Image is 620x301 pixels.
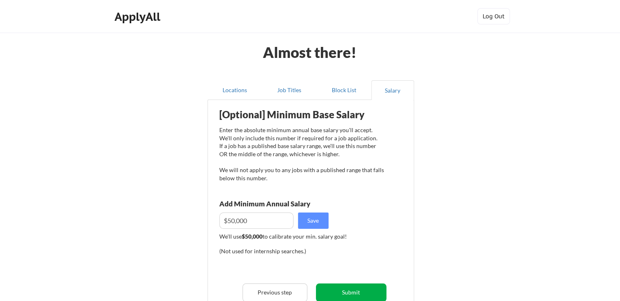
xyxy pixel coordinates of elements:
div: Enter the absolute minimum annual base salary you'll accept. We'll only include this number if re... [219,126,384,182]
div: (Not used for internship searches.) [219,247,330,255]
strong: $50,000 [242,233,263,240]
div: [Optional] Minimum Base Salary [219,110,384,120]
button: Locations [207,80,262,100]
button: Job Titles [262,80,317,100]
div: Almost there! [253,45,366,60]
input: E.g. $100,000 [219,212,293,229]
div: ApplyAll [115,10,163,24]
div: We'll use to calibrate your min. salary goal! [219,232,384,241]
button: Log Out [477,8,510,24]
button: Save [298,212,329,229]
button: Salary [371,80,414,100]
div: Add Minimum Annual Salary [219,200,346,207]
button: Block List [317,80,371,100]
